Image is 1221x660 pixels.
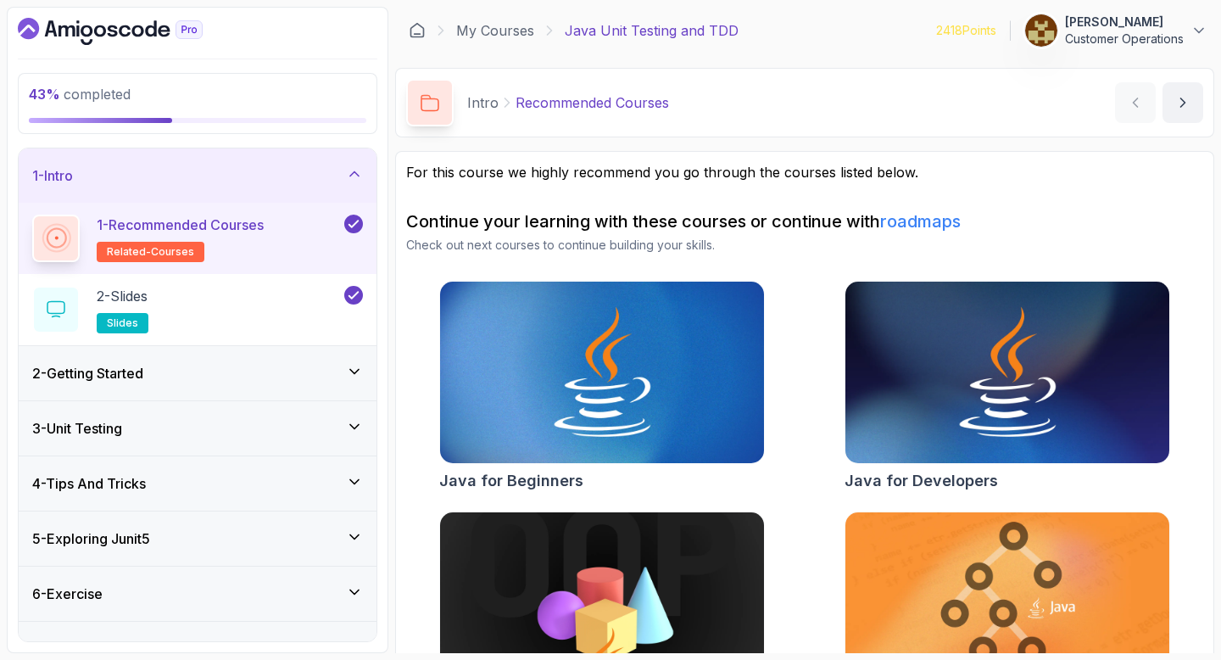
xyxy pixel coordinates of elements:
[406,210,1203,233] h2: Continue your learning with these courses or continue with
[406,237,1203,254] p: Check out next courses to continue building your skills.
[32,473,146,494] h3: 4 - Tips And Tricks
[406,162,1203,182] p: For this course we highly recommend you go through the courses listed below.
[19,401,376,456] button: 3-Unit Testing
[1065,14,1184,31] p: [PERSON_NAME]
[32,529,150,549] h3: 5 - Exploring Junit5
[845,281,1170,493] a: Java for Developers cardJava for Developers
[32,418,122,439] h3: 3 - Unit Testing
[19,346,376,400] button: 2-Getting Started
[32,639,209,659] h3: 7 - Test Driven Development
[29,86,131,103] span: completed
[29,86,60,103] span: 43 %
[1024,14,1207,48] button: user profile image[PERSON_NAME]Customer Operations
[845,469,998,493] h2: Java for Developers
[18,18,242,45] a: Dashboard
[32,215,363,262] button: 1-Recommended Coursesrelated-courses
[439,469,583,493] h2: Java for Beginners
[456,20,534,41] a: My Courses
[32,165,73,186] h3: 1 - Intro
[19,512,376,566] button: 5-Exploring Junit5
[440,282,764,463] img: Java for Beginners card
[467,92,499,113] p: Intro
[1025,14,1057,47] img: user profile image
[516,92,669,113] p: Recommended Courses
[1162,82,1203,123] button: next content
[19,567,376,621] button: 6-Exercise
[1115,82,1156,123] button: previous content
[845,282,1169,463] img: Java for Developers card
[32,584,103,604] h3: 6 - Exercise
[19,148,376,203] button: 1-Intro
[32,363,143,383] h3: 2 - Getting Started
[880,211,961,232] a: roadmaps
[19,456,376,511] button: 4-Tips And Tricks
[1065,31,1184,48] p: Customer Operations
[97,286,148,306] p: 2 - Slides
[409,22,426,39] a: Dashboard
[107,316,138,330] span: slides
[32,286,363,333] button: 2-Slidesslides
[936,22,996,39] p: 2418 Points
[565,20,739,41] p: Java Unit Testing and TDD
[107,245,194,259] span: related-courses
[97,215,264,235] p: 1 - Recommended Courses
[439,281,765,493] a: Java for Beginners cardJava for Beginners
